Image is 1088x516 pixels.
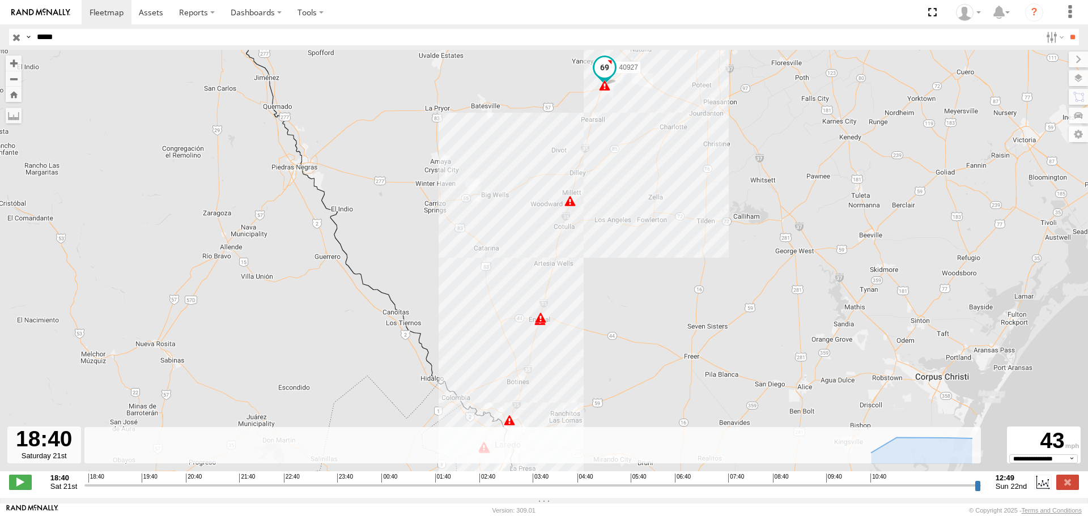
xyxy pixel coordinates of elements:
label: Close [1056,475,1079,489]
strong: 18:40 [50,474,78,482]
span: 20:40 [186,474,202,483]
button: Zoom in [6,56,22,71]
span: Sat 21st Jun 2025 [50,482,78,491]
span: Sun 22nd Jun 2025 [996,482,1027,491]
span: 00:40 [381,474,397,483]
i: ? [1025,3,1043,22]
div: Caseta Laredo TX [952,4,985,21]
div: 43 [1009,428,1079,454]
span: 18:40 [88,474,104,483]
strong: 12:49 [996,474,1027,482]
div: © Copyright 2025 - [969,507,1082,514]
span: 22:40 [284,474,300,483]
span: 09:40 [826,474,842,483]
label: Search Query [24,29,33,45]
img: rand-logo.svg [11,8,70,16]
label: Play/Stop [9,475,32,489]
span: 05:40 [631,474,647,483]
span: 02:40 [479,474,495,483]
label: Measure [6,108,22,123]
span: 23:40 [337,474,353,483]
a: Terms and Conditions [1022,507,1082,514]
label: Search Filter Options [1042,29,1066,45]
span: 21:40 [239,474,255,483]
span: 06:40 [675,474,691,483]
button: Zoom out [6,71,22,87]
span: 40927 [619,63,638,71]
div: Version: 309.01 [492,507,535,514]
span: 04:40 [577,474,593,483]
span: 19:40 [142,474,158,483]
a: Visit our Website [6,505,58,516]
span: 03:40 [533,474,549,483]
span: 08:40 [773,474,789,483]
label: Map Settings [1069,126,1088,142]
span: 10:40 [870,474,886,483]
button: Zoom Home [6,87,22,102]
span: 01:40 [435,474,451,483]
span: 07:40 [728,474,744,483]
